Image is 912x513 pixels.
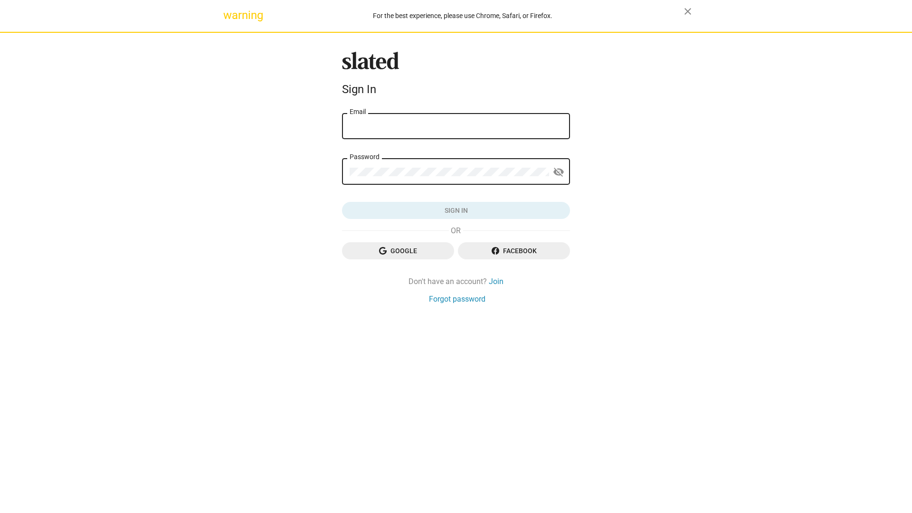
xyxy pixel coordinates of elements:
[549,163,568,182] button: Show password
[350,242,446,259] span: Google
[342,52,570,100] sl-branding: Sign In
[458,242,570,259] button: Facebook
[553,165,564,180] mat-icon: visibility_off
[429,294,485,304] a: Forgot password
[342,242,454,259] button: Google
[223,9,235,21] mat-icon: warning
[342,83,570,96] div: Sign In
[682,6,693,17] mat-icon: close
[489,276,503,286] a: Join
[241,9,684,22] div: For the best experience, please use Chrome, Safari, or Firefox.
[342,276,570,286] div: Don't have an account?
[465,242,562,259] span: Facebook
